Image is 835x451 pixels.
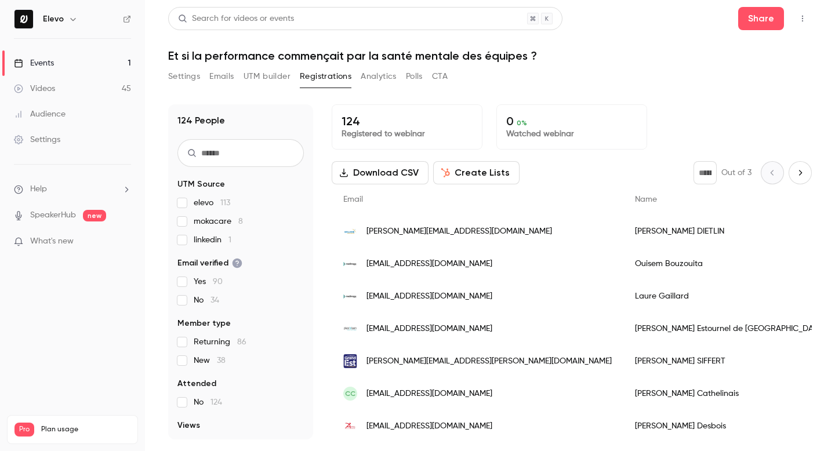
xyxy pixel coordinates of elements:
[30,235,74,248] span: What's new
[635,195,657,203] span: Name
[366,355,612,368] span: [PERSON_NAME][EMAIL_ADDRESS][PERSON_NAME][DOMAIN_NAME]
[117,237,131,247] iframe: Noticeable Trigger
[244,67,291,86] button: UTM builder
[210,398,222,406] span: 124
[177,257,242,269] span: Email verified
[194,197,230,209] span: elevo
[789,161,812,184] button: Next page
[41,425,130,434] span: Plan usage
[343,354,357,368] img: grandest.fr
[406,67,423,86] button: Polls
[14,183,131,195] li: help-dropdown-opener
[83,210,106,221] span: new
[343,257,357,271] img: medimapsgroup.com
[177,420,200,431] span: Views
[343,322,357,336] img: placetolearn.fr
[366,388,492,400] span: [EMAIL_ADDRESS][DOMAIN_NAME]
[14,57,54,69] div: Events
[194,234,231,246] span: linkedin
[228,236,231,244] span: 1
[14,134,60,146] div: Settings
[342,114,473,128] p: 124
[332,161,429,184] button: Download CSV
[300,67,351,86] button: Registrations
[177,318,231,329] span: Member type
[345,388,355,399] span: CC
[14,10,33,28] img: Elevo
[361,67,397,86] button: Analytics
[30,209,76,221] a: SpeakerHub
[194,216,243,227] span: mokacare
[366,258,492,270] span: [EMAIL_ADDRESS][DOMAIN_NAME]
[30,183,47,195] span: Help
[433,161,520,184] button: Create Lists
[220,199,230,207] span: 113
[343,419,357,433] img: arrc.fr
[177,179,225,190] span: UTM Source
[366,225,552,238] span: [PERSON_NAME][EMAIL_ADDRESS][DOMAIN_NAME]
[177,438,304,450] p: No results
[178,13,294,25] div: Search for videos or events
[213,278,223,286] span: 90
[432,67,448,86] button: CTA
[194,355,226,366] span: New
[14,423,34,437] span: Pro
[343,195,363,203] span: Email
[210,296,219,304] span: 34
[168,67,200,86] button: Settings
[343,289,357,303] img: medimapsgroup.com
[366,420,492,432] span: [EMAIL_ADDRESS][DOMAIN_NAME]
[194,336,246,348] span: Returning
[738,7,784,30] button: Share
[14,108,66,120] div: Audience
[194,397,222,408] span: No
[194,276,223,288] span: Yes
[517,119,527,127] span: 0 %
[177,378,216,390] span: Attended
[177,114,225,128] h1: 124 People
[721,167,752,179] p: Out of 3
[343,224,357,238] img: aglgroup.com
[168,49,812,63] h1: Et si la performance commençait par la santé mentale des équipes ?
[217,357,226,365] span: 38
[43,13,64,25] h6: Elevo
[194,294,219,306] span: No
[366,290,492,303] span: [EMAIL_ADDRESS][DOMAIN_NAME]
[238,217,243,225] span: 8
[14,83,55,94] div: Videos
[506,128,637,140] p: Watched webinar
[342,128,473,140] p: Registered to webinar
[506,114,637,128] p: 0
[209,67,234,86] button: Emails
[366,323,492,335] span: [EMAIL_ADDRESS][DOMAIN_NAME]
[237,338,246,346] span: 86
